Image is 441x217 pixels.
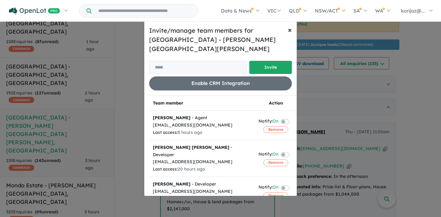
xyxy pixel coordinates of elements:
div: - Agent [153,114,251,122]
div: - Developer [153,144,251,159]
div: [EMAIL_ADDRESS][DOMAIN_NAME] [153,122,251,129]
strong: [PERSON_NAME] [153,181,190,187]
div: Last access: [153,166,251,173]
img: Openlot PRO Logo White [9,7,60,15]
span: 8 hours ago [178,130,202,135]
span: On [273,184,278,192]
div: Notify: [258,151,278,159]
th: Action [255,96,297,111]
strong: [PERSON_NAME]​​​​ [PERSON_NAME] [153,145,229,150]
button: Remove [263,192,288,199]
span: On [273,151,278,159]
th: Team member [149,96,255,111]
span: On [273,118,278,126]
button: Enable CRM Integration [149,76,292,90]
span: korijaz@... [401,8,425,14]
strong: [PERSON_NAME] [153,115,190,120]
div: Last access: [153,129,251,136]
div: Notify: [258,184,278,192]
h5: Invite/manage team members for [GEOGRAPHIC_DATA] - [PERSON_NAME][GEOGRAPHIC_DATA][PERSON_NAME] [149,26,292,53]
input: Try estate name, suburb, builder or developer [93,4,197,17]
span: [DATE] [178,196,192,201]
button: Invite [249,61,292,74]
button: Remove [263,159,288,166]
div: Last access: [153,195,251,203]
button: Remove [263,126,288,133]
div: Notify: [258,118,278,126]
div: - Developer [153,181,251,188]
div: [EMAIL_ADDRESS][DOMAIN_NAME] [153,188,251,195]
div: [EMAIL_ADDRESS][DOMAIN_NAME] [153,158,251,166]
span: 20 hours ago [178,166,205,172]
span: × [288,25,292,34]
